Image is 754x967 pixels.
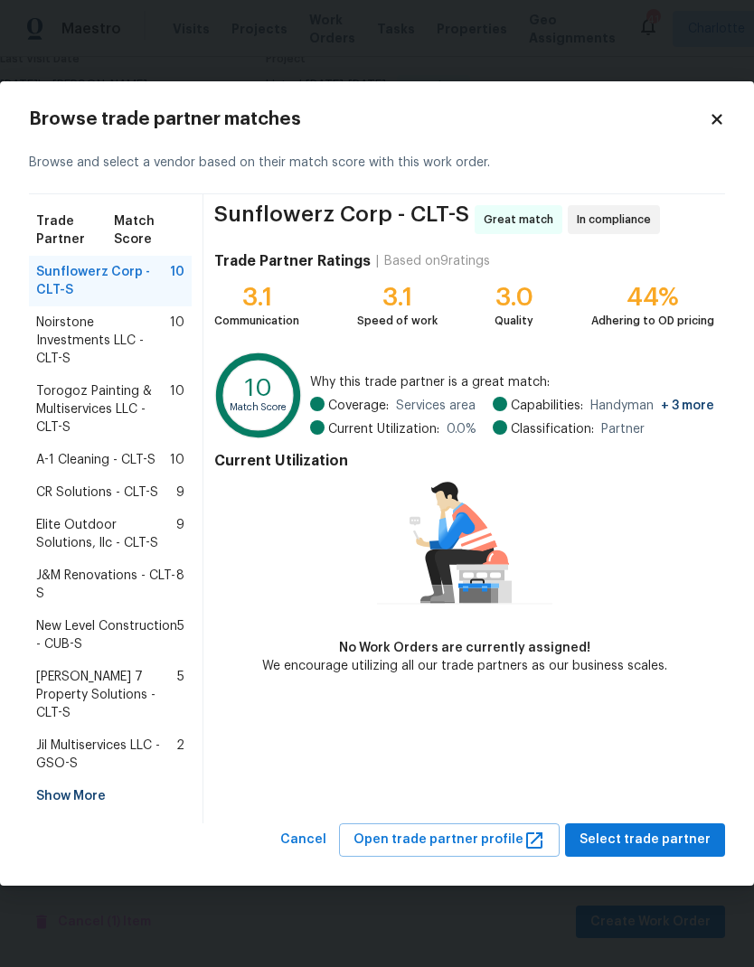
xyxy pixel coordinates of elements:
[214,205,469,234] span: Sunflowerz Corp - CLT-S
[357,312,438,330] div: Speed of work
[36,737,176,773] span: Jil Multiservices LLC - GSO-S
[176,483,184,502] span: 9
[214,452,714,470] h4: Current Utilization
[176,737,184,773] span: 2
[591,312,714,330] div: Adhering to OD pricing
[29,132,725,194] div: Browse and select a vendor based on their match score with this work order.
[170,382,184,437] span: 10
[36,617,177,653] span: New Level Construction - CUB-S
[176,516,184,552] span: 9
[511,397,583,415] span: Capabilities:
[245,376,272,400] text: 10
[511,420,594,438] span: Classification:
[447,420,476,438] span: 0.0 %
[590,397,714,415] span: Handyman
[36,382,170,437] span: Torogoz Painting & Multiservices LLC - CLT-S
[36,314,170,368] span: Noirstone Investments LLC - CLT-S
[262,639,667,657] div: No Work Orders are currently assigned!
[36,516,176,552] span: Elite Outdoor Solutions, llc - CLT-S
[176,567,184,603] span: 8
[170,263,184,299] span: 10
[565,823,725,857] button: Select trade partner
[29,110,709,128] h2: Browse trade partner matches
[484,211,561,229] span: Great match
[601,420,645,438] span: Partner
[170,314,184,368] span: 10
[273,823,334,857] button: Cancel
[36,567,176,603] span: J&M Renovations - CLT-S
[310,373,714,391] span: Why this trade partner is a great match:
[339,823,560,857] button: Open trade partner profile
[661,399,714,412] span: + 3 more
[495,312,533,330] div: Quality
[328,397,389,415] span: Coverage:
[214,288,299,306] div: 3.1
[36,483,158,502] span: CR Solutions - CLT-S
[328,420,439,438] span: Current Utilization:
[384,252,490,270] div: Based on 9 ratings
[36,212,114,249] span: Trade Partner
[580,829,711,851] span: Select trade partner
[36,263,170,299] span: Sunflowerz Corp - CLT-S
[36,668,177,722] span: [PERSON_NAME] 7 Property Solutions - CLT-S
[114,212,184,249] span: Match Score
[177,617,184,653] span: 5
[495,288,533,306] div: 3.0
[230,402,287,412] text: Match Score
[577,211,658,229] span: In compliance
[353,829,545,851] span: Open trade partner profile
[29,780,192,812] div: Show More
[262,657,667,675] div: We encourage utilizing all our trade partners as our business scales.
[591,288,714,306] div: 44%
[36,451,156,469] span: A-1 Cleaning - CLT-S
[177,668,184,722] span: 5
[214,252,371,270] h4: Trade Partner Ratings
[280,829,326,851] span: Cancel
[396,397,476,415] span: Services area
[214,312,299,330] div: Communication
[170,451,184,469] span: 10
[371,252,384,270] div: |
[357,288,438,306] div: 3.1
